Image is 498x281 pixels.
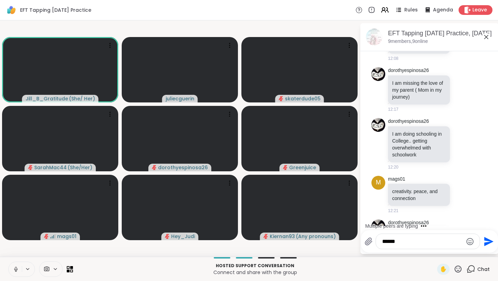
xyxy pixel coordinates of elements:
span: Jill_B_Gratitude [26,95,68,102]
span: 12:17 [388,106,398,112]
span: ( Any pronouns ) [296,233,336,240]
span: skaterdude05 [285,95,321,102]
span: dorothyespinosa26 [158,164,208,171]
span: Kiernan93 [270,233,295,240]
span: Greenjuice [289,164,316,171]
img: https://sharewell-space-live.sfo3.digitaloceanspaces.com/user-generated/0d4e8e7a-567c-4b30-a556-7... [371,219,385,233]
span: Agenda [433,7,453,13]
button: Send [480,234,496,249]
span: audio-muted [152,165,157,170]
div: EFT Tapping [DATE] Practice, [DATE] [388,29,493,38]
span: audio-muted [165,234,170,239]
p: 9 members, 9 online [388,38,428,45]
span: EFT Tapping [DATE] Practice [20,7,91,13]
a: mags01 [388,176,405,183]
button: Sélecteur d'émojis [466,237,474,246]
p: creativity. peace, and connection [392,188,446,202]
span: audio-muted [28,165,33,170]
span: audio-muted [44,234,49,239]
span: ✋ [440,265,447,273]
textarea: Tapez votre message [382,238,463,245]
span: 12:20 [388,164,398,170]
img: EFT Tapping Wednesday Practice, Oct 08 [366,29,382,45]
span: 12:21 [388,208,398,214]
img: ShareWell Logomark [6,4,17,16]
span: Chat [477,266,490,273]
span: mags01 [57,233,76,240]
span: juliecguerin [166,95,194,102]
p: Hosted support conversation [77,263,433,269]
span: audio-muted [279,96,284,101]
p: I am doing schooling in College.. getting overwhelmed with schoolwork [392,130,446,158]
img: https://sharewell-space-live.sfo3.digitaloceanspaces.com/user-generated/0d4e8e7a-567c-4b30-a556-7... [371,67,385,81]
a: dorothyespinosa26 [388,219,429,226]
span: 12:08 [388,55,398,62]
span: m [376,178,381,187]
p: Connect and share with the group [77,269,433,276]
span: ( She/ Her ) [69,95,95,102]
span: audio-muted [264,234,268,239]
a: dorothyespinosa26 [388,67,429,74]
span: Hey_Judi [171,233,195,240]
p: I am missing the love of my parent ( Mom in my journey) [392,80,446,100]
span: SarahMac44 [34,164,67,171]
span: audio-muted [283,165,288,170]
img: https://sharewell-space-live.sfo3.digitaloceanspaces.com/user-generated/0d4e8e7a-567c-4b30-a556-7... [371,118,385,132]
a: dorothyespinosa26 [388,118,429,125]
div: Multiple peers are typing [365,223,418,229]
span: Leave [472,7,487,13]
span: Rules [404,7,418,13]
span: ( She/Her ) [67,164,92,171]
